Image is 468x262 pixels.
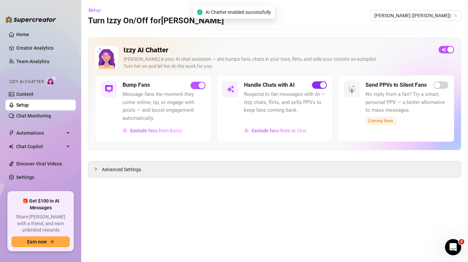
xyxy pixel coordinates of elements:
img: svg%3e [244,128,249,133]
h5: Bump Fans [122,81,150,89]
a: Creator Analytics [16,43,70,53]
span: 2 [459,239,464,244]
iframe: Intercom live chat [445,239,461,255]
a: Content [16,91,34,97]
img: svg%3e [123,128,128,133]
img: logo-BBDzfeDw.svg [5,16,56,23]
span: Exclude fans from AI Chat [252,128,307,133]
span: Earn now [27,239,47,244]
button: Exclude fans from AI Chat [244,125,307,136]
img: Izzy AI Chatter [95,46,118,69]
a: Team Analytics [16,59,49,64]
div: [PERSON_NAME] is your AI chat assistant — she bumps fans, chats in your tone, flirts, and sells y... [124,56,433,70]
a: Discover Viral Videos [16,161,62,166]
div: collapsed [94,165,102,173]
button: Setup [88,5,106,16]
button: Exclude fans from Bump [122,125,183,136]
span: check-circle [197,9,203,15]
img: Chat Copilot [9,144,13,149]
span: Exclude fans from Bump [130,128,182,133]
span: 🎁 Get $100 in AI Messages [12,198,70,211]
a: Home [16,32,29,37]
img: svg%3e [348,85,356,93]
span: Message fans the moment they come online, tip, or engage with posts — and boost engagement automa... [122,90,205,122]
span: Respond to fan messages with AI — Izzy chats, flirts, and sells PPVs to keep fans coming back. [244,90,327,114]
span: Marius (mariusrohde) [374,10,457,21]
span: team [453,14,458,18]
span: Setup [88,7,101,13]
button: Earn nowarrow-right [12,236,70,247]
a: Chat Monitoring [16,113,51,119]
a: Setup [16,102,29,108]
img: svg%3e [105,85,113,93]
h3: Turn Izzy On/Off for [PERSON_NAME] [88,16,224,26]
img: svg%3e [226,85,235,93]
img: AI Chatter [46,76,57,86]
span: arrow-right [49,239,54,244]
span: Advanced Settings [102,166,141,173]
span: No reply from a fan? Try a smart, personal PPV — a better alternative to mass messages. [365,90,448,114]
span: thunderbolt [9,130,14,136]
span: Coming Soon [365,117,396,125]
span: collapsed [94,167,98,171]
span: Izzy AI Chatter [9,79,44,85]
span: Chat Copilot [16,141,64,152]
a: Settings [16,175,34,180]
span: AI Chatter enabled successfully [205,8,271,16]
h5: Handle Chats with AI [244,81,295,89]
h2: Izzy AI Chatter [124,46,433,54]
h5: Send PPVs to Silent Fans [365,81,427,89]
span: Automations [16,128,64,138]
span: Share [PERSON_NAME] with a friend, and earn unlimited rewards [12,214,70,234]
